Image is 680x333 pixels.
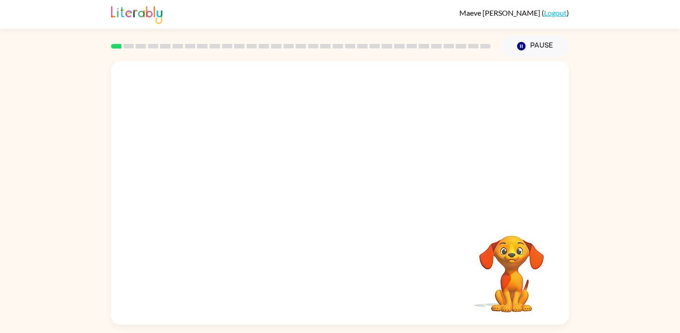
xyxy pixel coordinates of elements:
img: Literably [111,4,162,24]
span: Maeve [PERSON_NAME] [459,8,542,17]
button: Pause [502,36,569,57]
a: Logout [544,8,567,17]
div: ( ) [459,8,569,17]
video: Your browser must support playing .mp4 files to use Literably. Please try using another browser. [465,221,558,314]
